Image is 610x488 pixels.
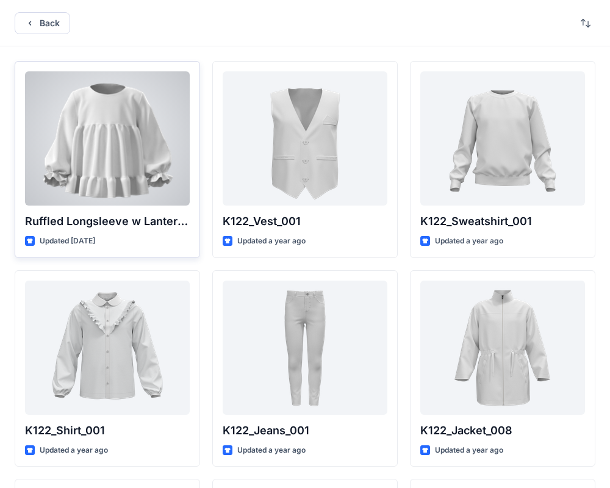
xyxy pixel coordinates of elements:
[25,422,190,439] p: K122_Shirt_001
[223,422,387,439] p: K122_Jeans_001
[237,444,306,457] p: Updated a year ago
[420,213,585,230] p: K122_Sweatshirt_001
[15,12,70,34] button: Back
[420,422,585,439] p: K122_Jacket_008
[40,444,108,457] p: Updated a year ago
[25,213,190,230] p: Ruffled Longsleeve w Lantern Sleeve
[223,281,387,415] a: K122_Jeans_001
[435,444,503,457] p: Updated a year ago
[25,71,190,206] a: Ruffled Longsleeve w Lantern Sleeve
[435,235,503,248] p: Updated a year ago
[420,71,585,206] a: K122_Sweatshirt_001
[237,235,306,248] p: Updated a year ago
[420,281,585,415] a: K122_Jacket_008
[40,235,95,248] p: Updated [DATE]
[223,71,387,206] a: K122_Vest_001
[25,281,190,415] a: K122_Shirt_001
[223,213,387,230] p: K122_Vest_001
